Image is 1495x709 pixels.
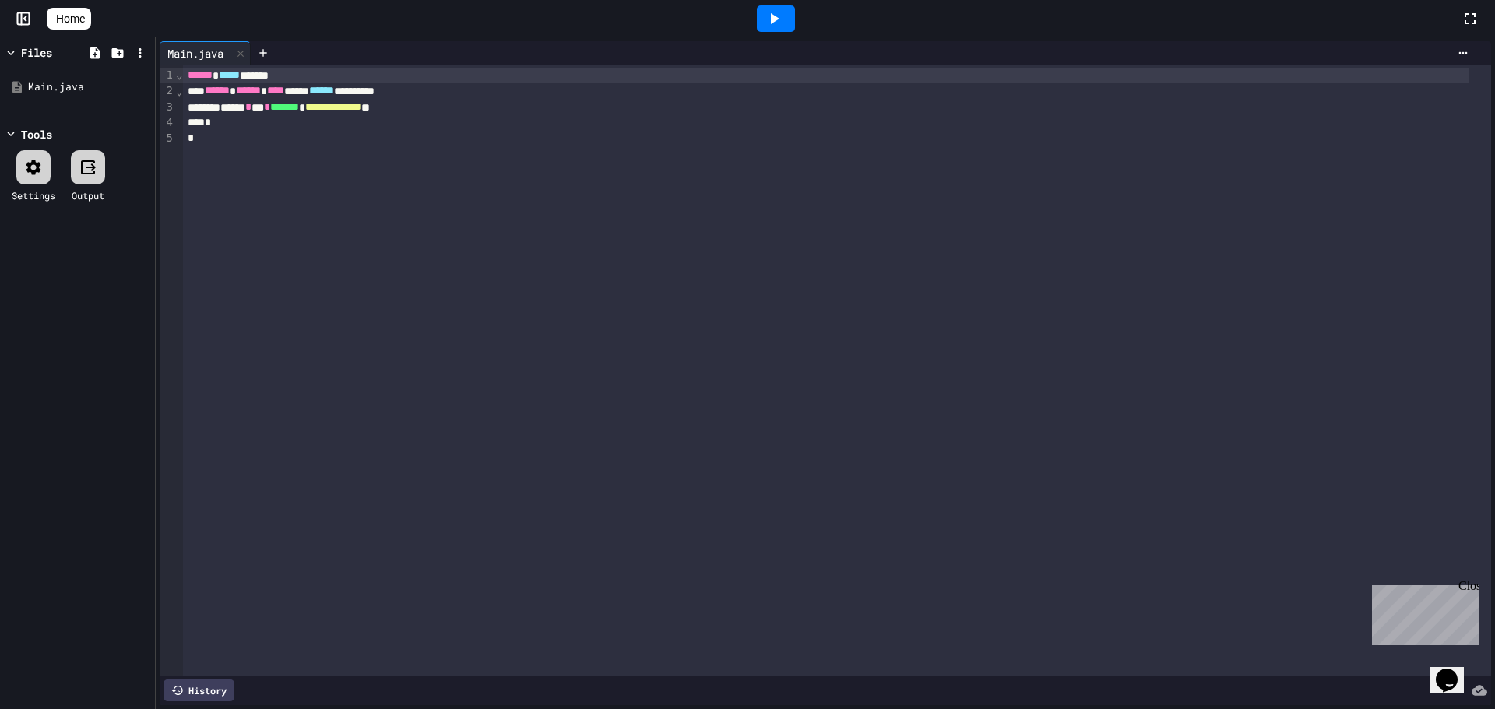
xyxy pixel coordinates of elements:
span: Fold line [175,68,183,81]
div: Tools [21,126,52,142]
div: 1 [160,68,175,83]
a: Home [47,8,91,30]
div: 5 [160,131,175,146]
div: Settings [12,188,55,202]
div: 3 [160,100,175,115]
div: 4 [160,115,175,131]
div: Files [21,44,52,61]
div: Chat with us now!Close [6,6,107,99]
span: Home [56,11,85,26]
div: History [164,679,234,701]
div: Main.java [28,79,149,95]
div: Main.java [160,45,231,61]
div: Main.java [160,41,251,65]
div: Output [72,188,104,202]
iframe: chat widget [1430,647,1479,693]
span: Fold line [175,85,183,97]
iframe: chat widget [1366,579,1479,645]
div: 2 [160,83,175,99]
